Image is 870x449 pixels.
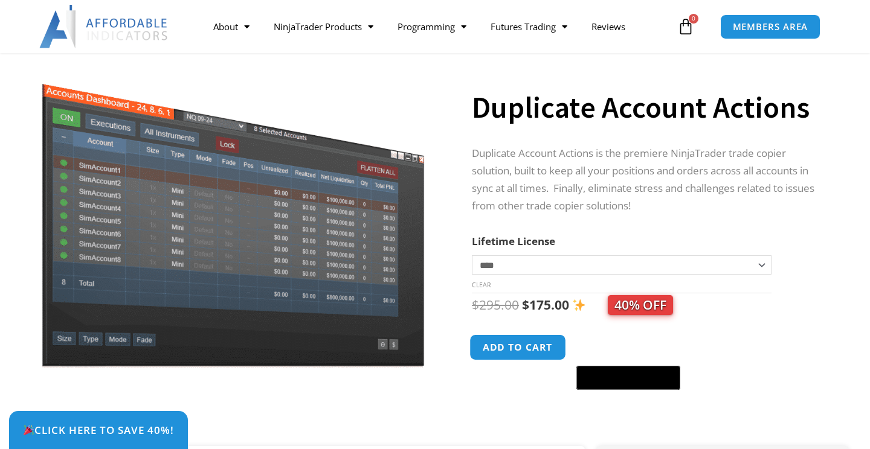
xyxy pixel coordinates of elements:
[574,333,683,362] iframe: Secure express checkout frame
[472,86,825,129] h1: Duplicate Account Actions
[472,234,555,248] label: Lifetime License
[733,22,808,31] span: MEMBERS AREA
[522,296,569,313] bdi: 175.00
[9,411,188,449] a: 🎉Click Here to save 40%!
[522,296,529,313] span: $
[472,296,519,313] bdi: 295.00
[478,13,579,40] a: Futures Trading
[573,299,585,311] img: ✨
[472,398,825,408] iframe: PayPal Message 1
[472,145,825,215] p: Duplicate Account Actions is the premiere NinjaTrader trade copier solution, built to keep all yo...
[24,425,34,435] img: 🎉
[385,13,478,40] a: Programming
[720,14,821,39] a: MEMBERS AREA
[23,425,174,435] span: Click Here to save 40%!
[39,59,427,368] img: Screenshot 2024-08-26 15414455555
[689,14,698,24] span: 0
[39,5,169,48] img: LogoAI | Affordable Indicators – NinjaTrader
[201,13,674,40] nav: Menu
[608,295,673,315] span: 40% OFF
[262,13,385,40] a: NinjaTrader Products
[472,281,491,289] a: Clear options
[659,9,712,44] a: 0
[201,13,262,40] a: About
[469,334,566,360] button: Add to cart
[579,13,637,40] a: Reviews
[576,366,680,390] button: Buy with GPay
[472,296,479,313] span: $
